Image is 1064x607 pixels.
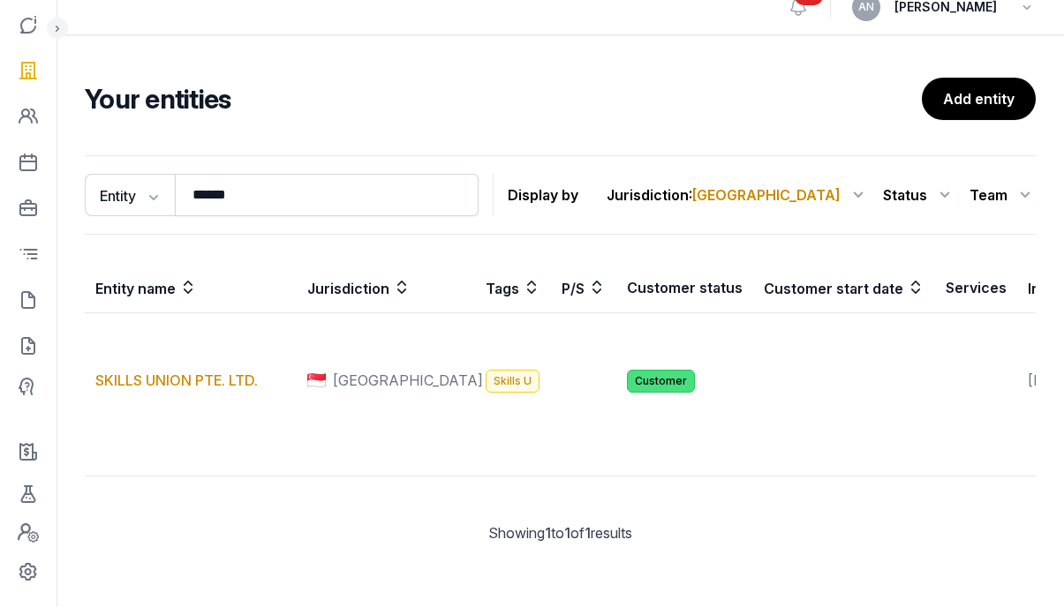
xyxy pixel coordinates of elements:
button: Entity [85,174,175,216]
span: : [689,184,841,206]
span: AN [858,2,874,12]
div: Showing to of results [85,522,1036,543]
span: Skills U [486,370,540,393]
th: Services [935,263,1017,313]
span: 1 [585,524,591,542]
th: Entity name [85,263,297,313]
th: Customer status [616,263,753,313]
th: Jurisdiction [297,263,475,313]
span: [GEOGRAPHIC_DATA] [333,370,483,391]
p: Display by [508,181,578,209]
span: Customer [627,370,695,393]
a: SKILLS UNION PTE. LTD. [95,371,258,389]
span: [GEOGRAPHIC_DATA] [692,186,841,204]
th: Tags [475,263,551,313]
div: Jurisdiction [607,181,869,209]
span: 1 [545,524,551,542]
div: Status [883,181,955,209]
span: 1 [564,524,570,542]
div: Team [970,181,1036,209]
th: Customer start date [753,263,935,313]
a: Add entity [922,78,1036,120]
th: P/S [551,263,616,313]
h2: Your entities [85,83,922,115]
